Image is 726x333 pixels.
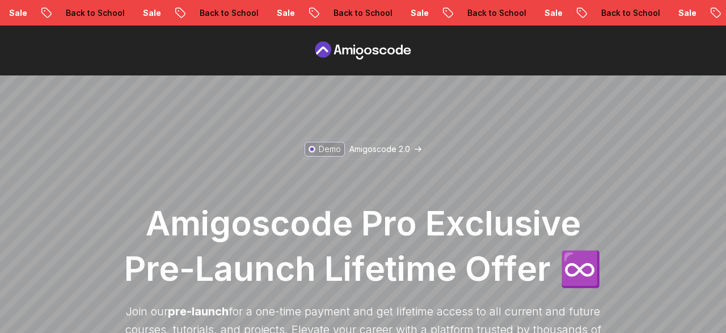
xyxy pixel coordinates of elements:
p: Back to School [322,7,399,19]
p: Back to School [590,7,667,19]
p: Demo [319,144,341,155]
p: Back to School [54,7,132,19]
p: Back to School [188,7,265,19]
a: Pre Order page [312,41,414,60]
p: Back to School [456,7,533,19]
span: pre-launch [168,305,229,318]
p: Sale [533,7,569,19]
p: Sale [399,7,436,19]
p: Sale [265,7,302,19]
p: Sale [667,7,703,19]
h1: Amigoscode Pro Exclusive Pre-Launch Lifetime Offer ♾️ [119,200,607,291]
a: DemoAmigoscode 2.0 [302,139,424,159]
p: Sale [132,7,168,19]
p: Amigoscode 2.0 [349,144,410,155]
